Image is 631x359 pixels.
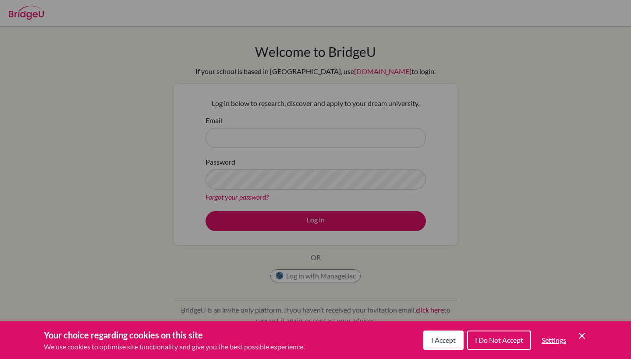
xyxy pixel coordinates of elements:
span: I Accept [431,336,456,344]
button: I Do Not Accept [467,331,531,350]
button: I Accept [423,331,464,350]
button: Settings [535,331,573,349]
span: I Do Not Accept [475,336,523,344]
h3: Your choice regarding cookies on this site [44,328,305,341]
button: Save and close [577,331,587,341]
span: Settings [542,336,566,344]
p: We use cookies to optimise site functionality and give you the best possible experience. [44,341,305,352]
